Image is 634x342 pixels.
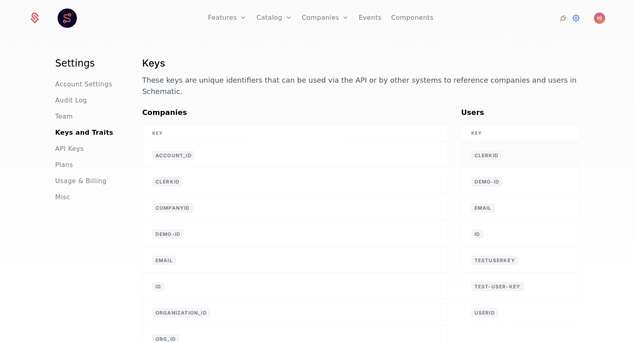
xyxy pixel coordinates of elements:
[471,256,518,265] span: testuserkey
[471,229,483,239] span: id
[142,57,579,70] h1: Keys
[152,151,195,160] span: account_id
[142,75,579,97] p: These keys are unique identifiers that can be used via the API or by other systems to reference c...
[55,192,70,202] a: Misc
[152,177,183,186] span: clerkid
[471,177,503,186] span: demo-id
[55,144,84,154] a: API Keys
[471,308,498,317] span: userid
[55,57,123,202] nav: Main
[55,112,73,121] a: Team
[55,160,73,170] a: Plans
[559,13,568,23] a: Integrations
[471,203,495,213] span: email
[461,107,579,118] h3: Users
[594,13,605,24] img: Ryan Echternacht
[471,151,502,160] span: clerkid
[152,229,184,239] span: demo-id
[462,125,578,142] th: Key
[55,176,107,186] a: Usage & Billing
[594,13,605,24] button: Open user button
[152,256,176,265] span: email
[55,57,123,70] h1: Settings
[152,308,210,317] span: organization_id
[55,96,87,105] a: Audit Log
[55,128,113,138] a: Keys and Traits
[143,125,448,142] th: Key
[471,282,524,291] span: test-user-key
[152,203,193,213] span: companyid
[572,13,581,23] a: Settings
[55,79,112,89] a: Account Settings
[142,107,448,118] h3: Companies
[152,282,164,291] span: id
[58,8,77,28] img: Schematic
